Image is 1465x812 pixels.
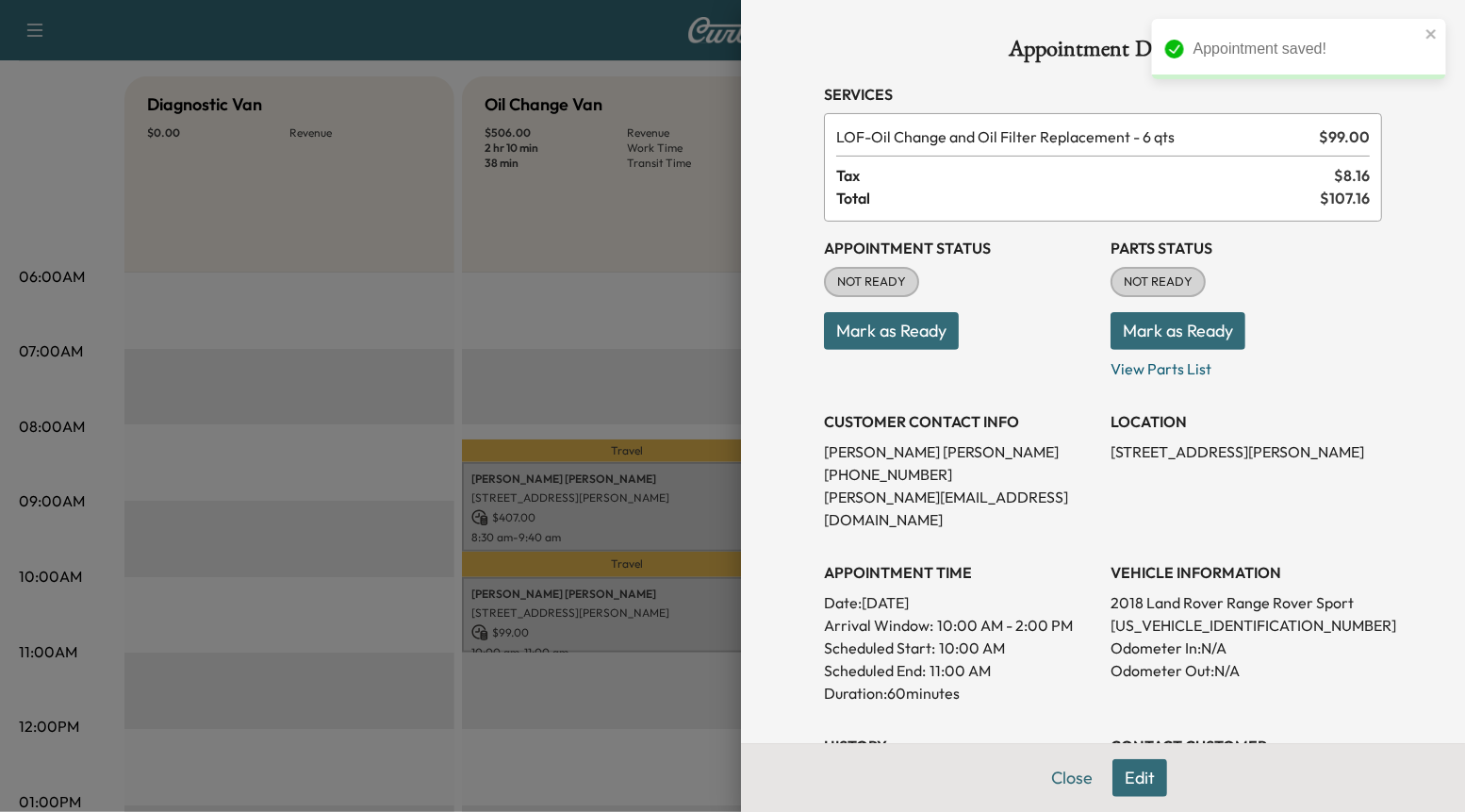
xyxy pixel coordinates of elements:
[1111,591,1382,614] p: 2018 Land Rover Range Rover Sport
[1112,759,1167,797] button: Edit
[824,561,1095,584] h3: APPOINTMENT TIME
[1111,614,1382,637] p: [US_VEHICLE_IDENTIFICATION_NUMBER]
[1111,735,1382,757] h3: CONTACT CUSTOMER
[1111,637,1382,659] p: Odometer In: N/A
[1319,125,1370,148] span: $ 99.00
[930,659,991,682] p: 11:00 AM
[1039,759,1105,797] button: Close
[824,83,1382,106] h3: Services
[824,486,1095,531] p: [PERSON_NAME][EMAIL_ADDRESS][DOMAIN_NAME]
[1111,440,1382,463] p: [STREET_ADDRESS][PERSON_NAME]
[824,591,1095,614] p: Date: [DATE]
[1111,561,1382,584] h3: VEHICLE INFORMATION
[1320,187,1370,209] span: $ 107.16
[836,125,1311,148] span: Oil Change and Oil Filter Replacement - 6 qts
[826,273,917,291] span: NOT READY
[1112,273,1204,291] span: NOT READY
[824,38,1382,68] h1: Appointment Details
[824,312,959,350] button: Mark as Ready
[824,614,1095,637] p: Arrival Window:
[824,735,1095,757] h3: History
[824,463,1095,486] p: [PHONE_NUMBER]
[1111,237,1382,259] h3: Parts Status
[836,187,1320,209] span: Total
[824,659,926,682] p: Scheduled End:
[1193,38,1420,60] div: Appointment saved!
[1111,350,1382,380] p: View Parts List
[824,410,1095,433] h3: CUSTOMER CONTACT INFO
[1111,410,1382,433] h3: LOCATION
[824,237,1095,259] h3: Appointment Status
[1111,659,1382,682] p: Odometer Out: N/A
[937,614,1073,637] span: 10:00 AM - 2:00 PM
[1425,26,1439,41] button: close
[836,164,1334,187] span: Tax
[939,637,1005,659] p: 10:00 AM
[824,682,1095,704] p: Duration: 60 minutes
[824,440,1095,463] p: [PERSON_NAME] [PERSON_NAME]
[824,637,935,659] p: Scheduled Start:
[1334,164,1370,187] span: $ 8.16
[1111,312,1245,350] button: Mark as Ready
